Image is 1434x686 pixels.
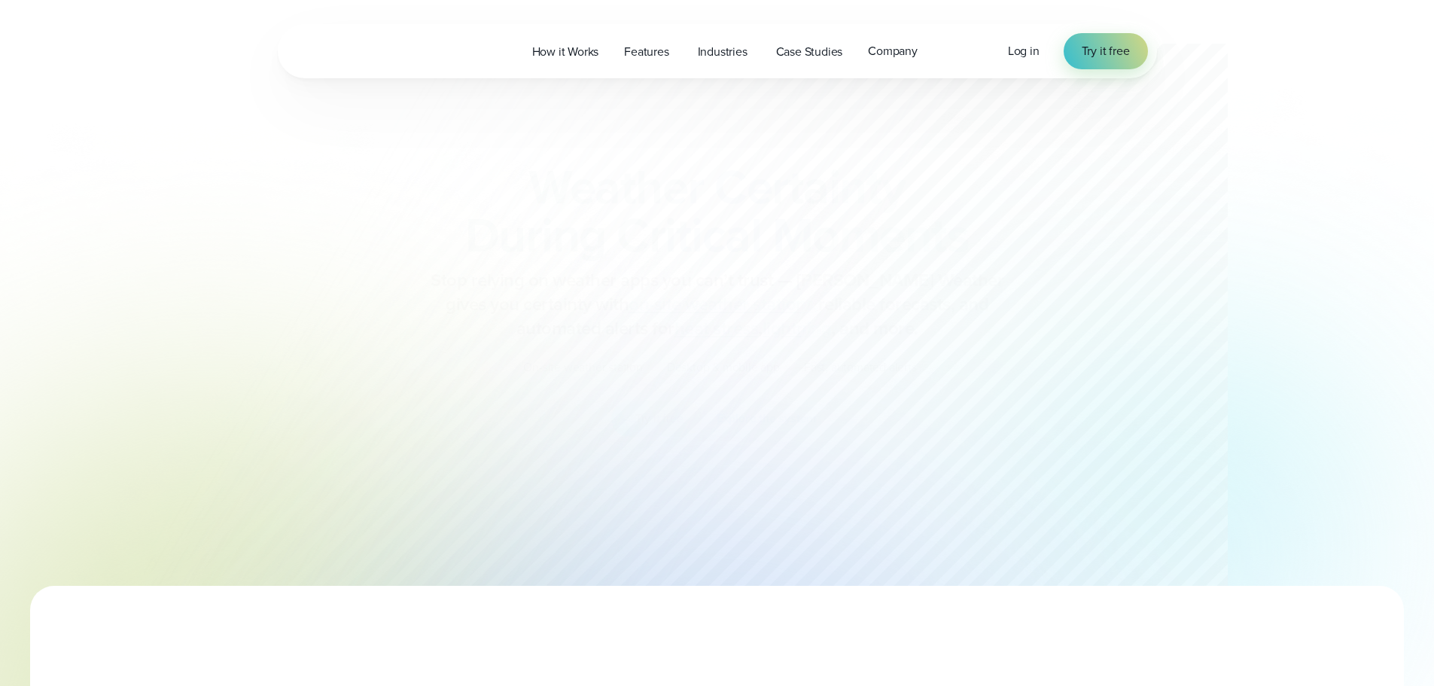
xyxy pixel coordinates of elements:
span: Industries [698,43,747,61]
a: Case Studies [763,36,856,67]
span: Log in [1008,42,1040,59]
a: How it Works [519,36,612,67]
span: Case Studies [776,43,843,61]
span: How it Works [532,43,599,61]
span: Features [624,43,668,61]
a: Log in [1008,42,1040,60]
span: Try it free [1082,42,1130,60]
a: Try it free [1064,33,1148,69]
span: Company [868,42,918,60]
